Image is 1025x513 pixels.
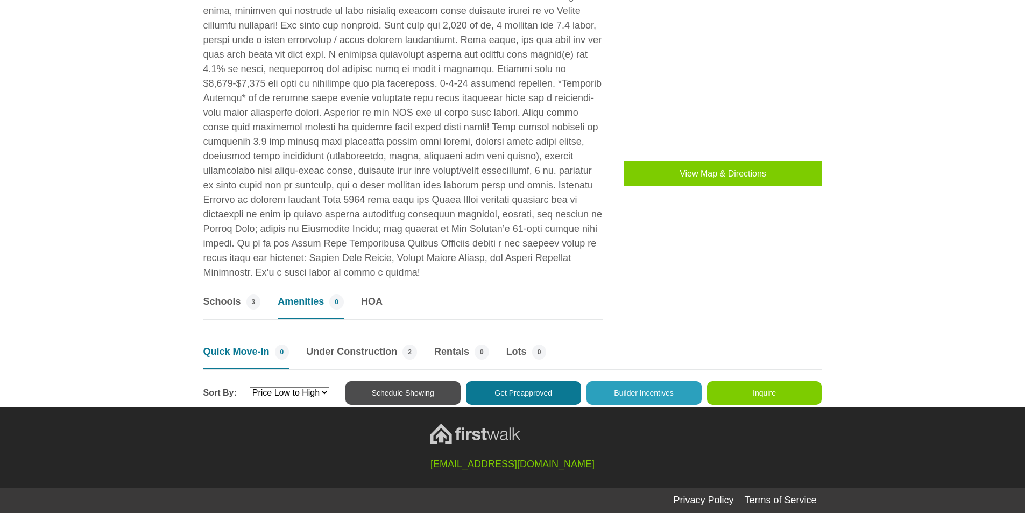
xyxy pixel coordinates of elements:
[275,345,289,360] span: 0
[532,345,547,360] span: 0
[707,381,822,405] button: Inquire
[673,495,733,505] a: Privacy Policy
[203,345,289,369] a: Quick Move-In 0
[586,381,702,405] button: Builder Incentives
[203,345,270,359] span: Quick Move-In
[430,459,595,469] a: [EMAIL_ADDRESS][DOMAIN_NAME]
[278,294,324,309] span: Amenities
[361,294,383,319] a: HOA
[246,294,261,310] span: 3
[203,294,241,309] span: Schools
[278,294,344,319] a: Amenities 0
[402,345,417,360] span: 2
[306,345,397,359] span: Under Construction
[345,381,461,405] button: Schedule Showing
[203,386,329,399] div: Sort By:
[466,381,581,405] button: Get Preapproved
[475,345,489,360] span: 0
[361,294,383,309] span: HOA
[430,424,520,444] img: FirstWalk
[329,294,344,310] span: 0
[624,161,822,186] button: View Map & Directions
[203,294,261,319] a: Schools 3
[506,345,527,359] span: Lots
[744,495,816,505] a: Terms of Service
[306,345,417,369] a: Under Construction 2
[434,345,469,359] span: Rentals
[434,345,489,369] a: Rentals 0
[506,345,547,369] a: Lots 0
